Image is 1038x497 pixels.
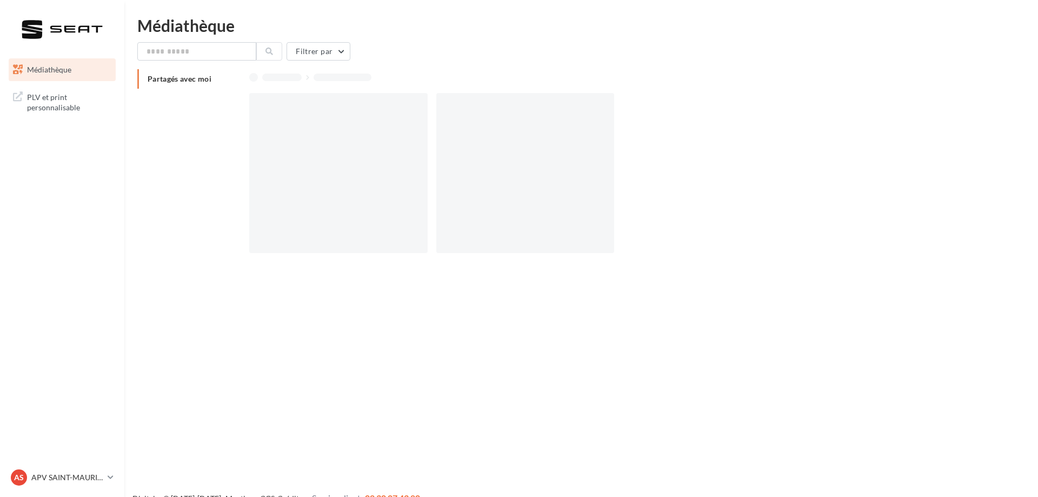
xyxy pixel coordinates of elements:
span: Médiathèque [27,65,71,74]
a: AS APV SAINT-MAURICE-L'EXIL [9,467,116,488]
p: APV SAINT-MAURICE-L'EXIL [31,472,103,483]
span: PLV et print personnalisable [27,90,111,113]
span: AS [14,472,24,483]
div: Médiathèque [137,17,1025,34]
button: Filtrer par [287,42,350,61]
a: PLV et print personnalisable [6,85,118,117]
span: Partagés avec moi [148,74,211,83]
a: Médiathèque [6,58,118,81]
